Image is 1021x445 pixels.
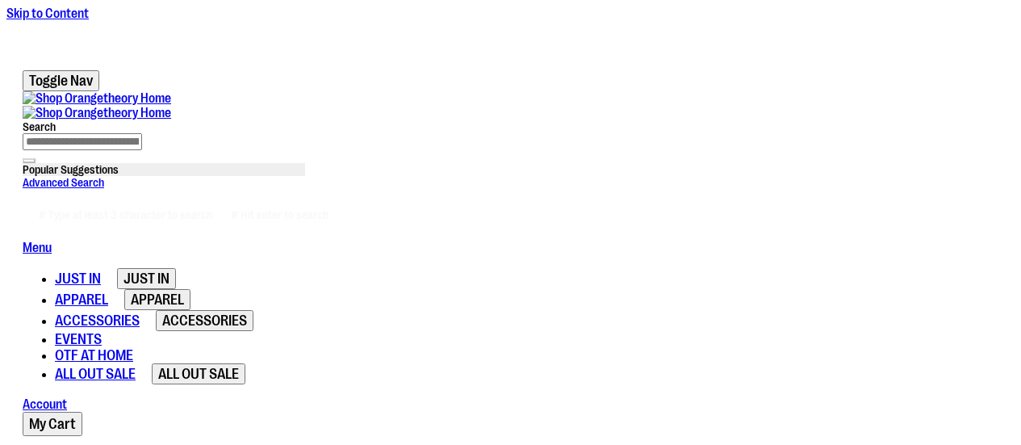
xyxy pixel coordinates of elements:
[579,21,616,36] a: Details
[123,271,169,287] span: JUST IN
[29,416,76,432] span: My Cart
[55,331,102,347] span: EVENTS
[162,313,247,329] span: ACCESSORIES
[55,292,108,308] span: APPAREL
[23,412,82,436] button: My Cart
[23,120,56,133] span: Search
[23,163,305,176] div: Popular Suggestions
[23,397,67,412] a: Account
[6,21,1015,53] div: Promotional banner
[55,271,101,287] span: JUST IN
[23,106,171,120] img: Shop Orangetheory
[39,208,212,221] span: # Type at least 3 character to search
[55,366,136,382] span: ALL OUT SALE
[131,292,184,308] span: APPAREL
[231,208,328,221] span: # Hit enter to search
[158,366,239,382] span: ALL OUT SALE
[23,158,36,163] button: Search
[23,70,99,91] button: Toggle Nav
[23,241,52,255] a: Menu
[405,21,616,36] p: FREE Shipping, orders over $150.
[23,91,171,106] img: Shop Orangetheory
[23,176,104,189] a: Advanced Search
[6,6,89,21] a: Skip to Content
[55,347,133,363] span: OTF AT HOME
[29,73,93,89] span: Toggle Nav
[55,313,140,329] span: ACCESSORIES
